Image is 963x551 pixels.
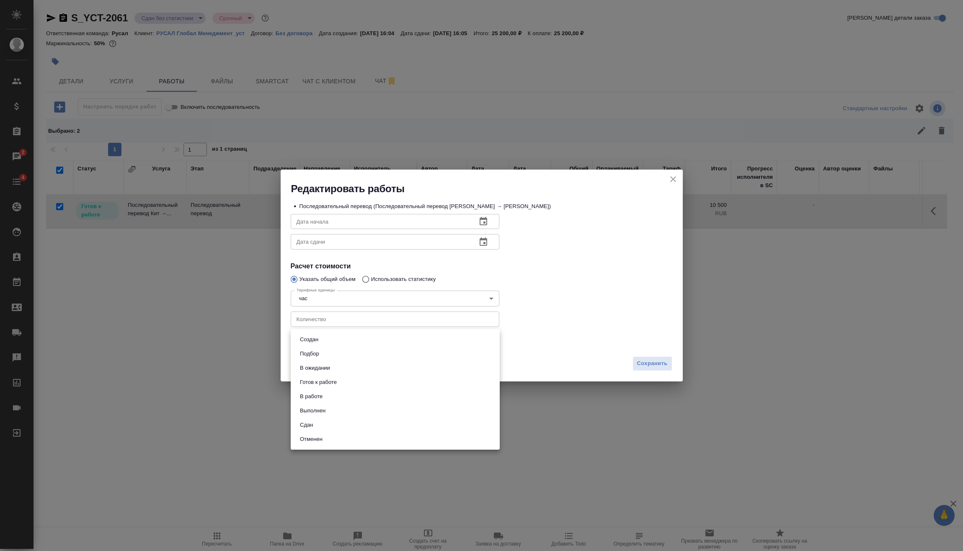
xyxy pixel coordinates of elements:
[297,406,328,415] button: Выполнен
[297,392,325,401] button: В работе
[297,378,339,387] button: Готов к работе
[297,349,322,358] button: Подбор
[297,335,321,344] button: Создан
[297,435,325,444] button: Отменен
[297,363,333,373] button: В ожидании
[297,420,315,430] button: Сдан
